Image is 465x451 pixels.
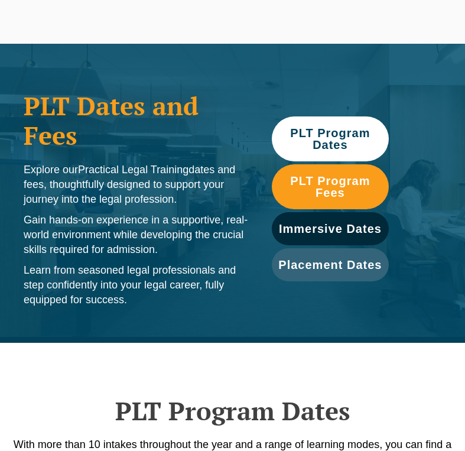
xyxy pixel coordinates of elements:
a: Immersive Dates [272,212,389,245]
span: PLT Program Fees [278,175,383,199]
span: Immersive Dates [279,223,382,235]
p: Learn from seasoned legal professionals and step confidently into your legal career, fully equipp... [24,263,248,307]
h1: PLT Dates and Fees [24,91,248,151]
span: Placement Dates [278,259,382,271]
a: PLT Program Fees [272,164,389,209]
span: PLT Program Dates [278,127,383,151]
span: Practical Legal Training [78,164,188,176]
p: Explore our dates and fees, thoughtfully designed to support your journey into the legal profession. [24,163,248,207]
h2: PLT Program Dates [12,396,453,426]
a: PLT Program Dates [272,116,389,161]
p: Gain hands-on experience in a supportive, real-world environment while developing the crucial ski... [24,213,248,257]
a: Placement Dates [272,248,389,281]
